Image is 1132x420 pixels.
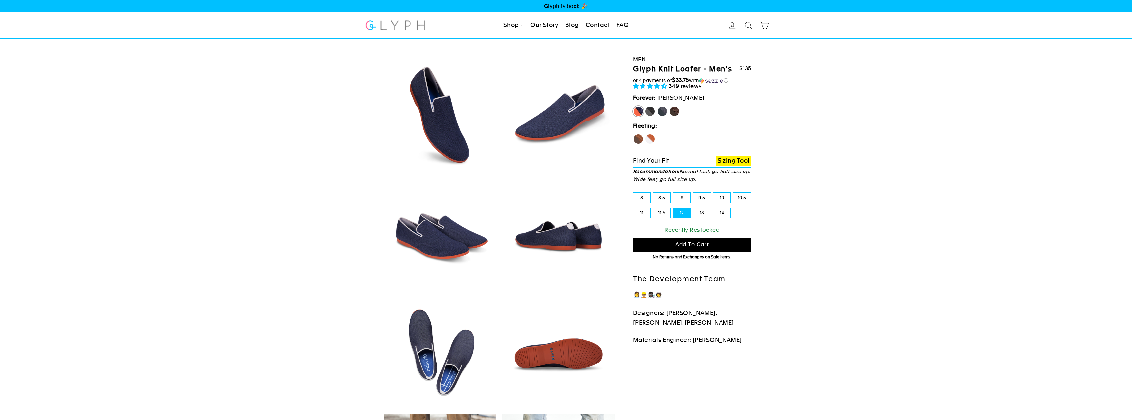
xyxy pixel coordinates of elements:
p: 👩‍💼👷🏽‍♂️👩🏿‍🔬👨‍🚀 [633,290,751,300]
img: Marlin [502,58,615,171]
label: 10 [713,193,731,203]
a: Our Story [528,18,561,33]
a: Shop [501,18,527,33]
span: 349 reviews [669,83,702,89]
span: No Returns and Exchanges on Sale Items. [653,255,731,259]
label: 11 [633,208,650,218]
h1: Glyph Knit Loafer - Men's [633,64,732,74]
label: 13 [693,208,711,218]
label: Panther [645,106,655,117]
img: Marlin [384,295,497,408]
label: 14 [713,208,731,218]
label: Hawk [633,134,644,144]
a: Sizing Tool [716,156,751,166]
ul: Primary [501,18,631,33]
img: Sezzle [699,78,723,84]
label: Mustang [669,106,680,117]
img: Marlin [502,295,615,408]
label: 9.5 [693,193,711,203]
label: [PERSON_NAME] [633,106,644,117]
span: Find Your Fit [633,157,669,164]
span: $135 [739,65,751,72]
span: Add to cart [675,241,709,248]
label: 11.5 [653,208,671,218]
a: Contact [583,18,612,33]
img: Glyph [365,17,426,34]
label: 12 [673,208,690,218]
p: Designers: [PERSON_NAME], [PERSON_NAME], [PERSON_NAME] [633,308,751,327]
label: 8 [633,193,650,203]
label: Fox [645,134,655,144]
img: Marlin [384,177,497,289]
img: Marlin [502,177,615,289]
div: or 4 payments of with [633,77,751,84]
label: Rhino [657,106,668,117]
span: $33.75 [672,77,689,83]
img: Marlin [384,58,497,171]
span: 4.71 stars [633,83,669,89]
div: Recently Restocked [633,225,751,234]
label: 8.5 [653,193,671,203]
div: or 4 payments of$33.75withSezzle Click to learn more about Sezzle [633,77,751,84]
button: Add to cart [633,238,751,252]
a: Blog [563,18,582,33]
div: Men [633,55,751,64]
a: FAQ [614,18,631,33]
p: Materials Engineer: [PERSON_NAME] [633,335,751,345]
strong: Fleeting: [633,122,657,129]
label: 9 [673,193,690,203]
label: 10.5 [733,193,751,203]
strong: Recommendation: [633,169,679,174]
span: [PERSON_NAME] [657,95,704,101]
p: Normal feet, go half size up. Wide feet, go full size up. [633,168,751,183]
strong: Forever: [633,95,656,101]
h2: The Development Team [633,274,751,284]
